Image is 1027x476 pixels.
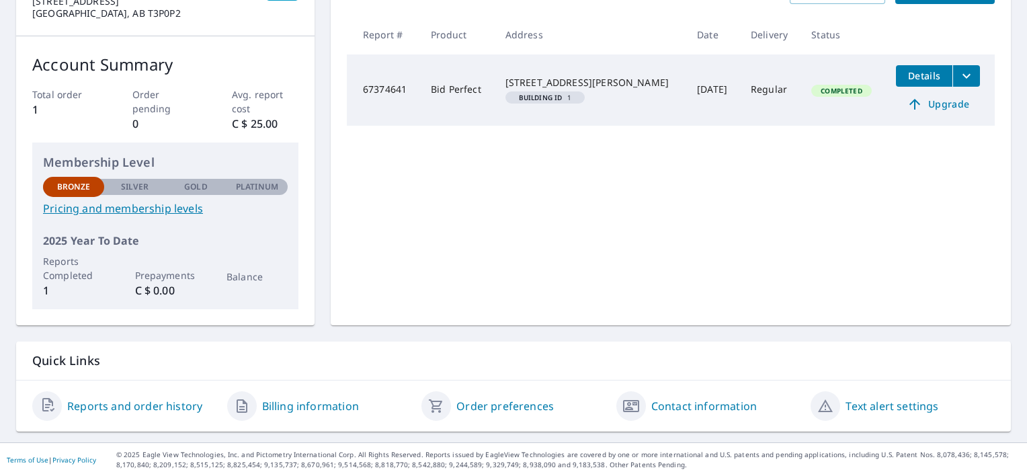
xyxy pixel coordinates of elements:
[43,233,288,249] p: 2025 Year To Date
[32,52,298,77] p: Account Summary
[347,15,420,54] th: Report #
[116,450,1020,470] p: © 2025 Eagle View Technologies, Inc. and Pictometry International Corp. All Rights Reserved. Repo...
[232,87,298,116] p: Avg. report cost
[262,398,359,414] a: Billing information
[686,15,740,54] th: Date
[43,254,104,282] p: Reports Completed
[800,15,885,54] th: Status
[740,15,800,54] th: Delivery
[904,69,944,82] span: Details
[7,455,48,465] a: Terms of Use
[420,15,495,54] th: Product
[232,116,298,132] p: C $ 25.00
[57,181,91,193] p: Bronze
[52,455,96,465] a: Privacy Policy
[227,270,288,284] p: Balance
[420,54,495,126] td: Bid Perfect
[651,398,757,414] a: Contact information
[505,76,676,89] div: [STREET_ADDRESS][PERSON_NAME]
[132,87,199,116] p: Order pending
[32,87,99,102] p: Total order
[952,65,980,87] button: filesDropdownBtn-67374641
[32,352,995,369] p: Quick Links
[132,116,199,132] p: 0
[904,96,972,112] span: Upgrade
[135,282,196,299] p: C $ 0.00
[456,398,554,414] a: Order preferences
[67,398,202,414] a: Reports and order history
[813,86,870,95] span: Completed
[7,456,96,464] p: |
[511,94,580,101] span: 1
[32,7,255,19] p: [GEOGRAPHIC_DATA], AB T3P0P2
[43,153,288,171] p: Membership Level
[43,200,288,216] a: Pricing and membership levels
[236,181,278,193] p: Platinum
[121,181,149,193] p: Silver
[184,181,207,193] p: Gold
[519,94,563,101] em: Building ID
[686,54,740,126] td: [DATE]
[740,54,800,126] td: Regular
[846,398,938,414] a: Text alert settings
[32,102,99,118] p: 1
[43,282,104,299] p: 1
[135,268,196,282] p: Prepayments
[896,93,980,115] a: Upgrade
[896,65,952,87] button: detailsBtn-67374641
[347,54,420,126] td: 67374641
[495,15,687,54] th: Address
